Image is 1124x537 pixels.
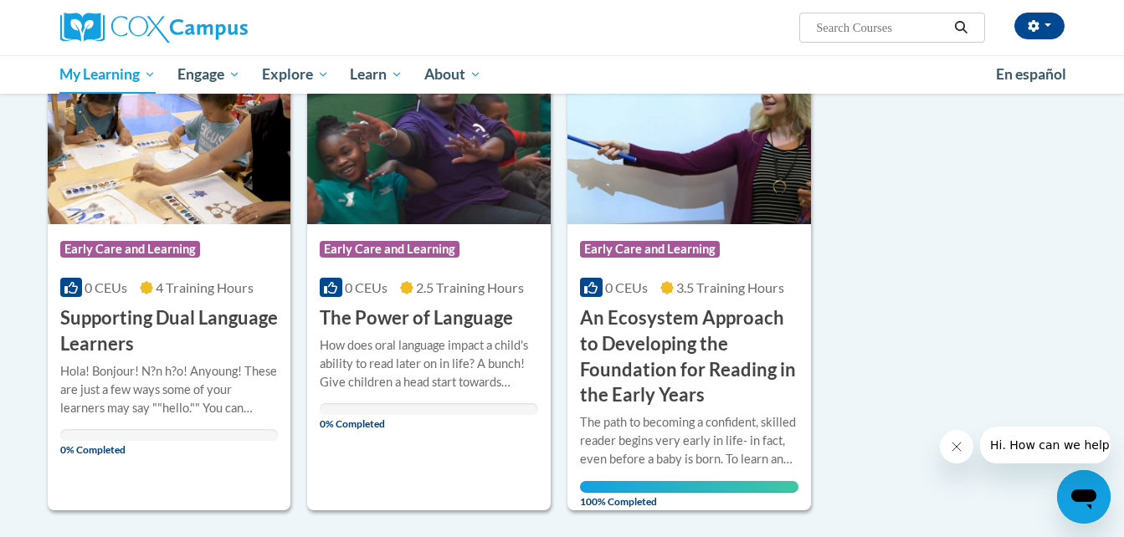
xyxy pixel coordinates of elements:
[940,430,973,463] iframe: Close message
[167,55,251,94] a: Engage
[996,65,1066,83] span: En español
[59,64,156,84] span: My Learning
[676,279,784,295] span: 3.5 Training Hours
[567,54,811,224] img: Course Logo
[1057,470,1111,524] iframe: Button to launch messaging window
[985,57,1077,92] a: En español
[580,481,798,508] span: 100% Completed
[580,241,720,258] span: Early Care and Learning
[156,279,254,295] span: 4 Training Hours
[48,54,291,224] img: Course Logo
[10,12,136,25] span: Hi. How can we help?
[416,279,524,295] span: 2.5 Training Hours
[60,13,378,43] a: Cox Campus
[1014,13,1065,39] button: Account Settings
[580,481,798,493] div: Your progress
[60,305,279,357] h3: Supporting Dual Language Learners
[320,305,513,331] h3: The Power of Language
[262,64,329,84] span: Explore
[307,54,551,510] a: Course LogoEarly Care and Learning0 CEUs2.5 Training Hours The Power of LanguageHow does oral lan...
[49,55,167,94] a: My Learning
[413,55,492,94] a: About
[60,241,200,258] span: Early Care and Learning
[307,54,551,224] img: Course Logo
[980,427,1111,463] iframe: Message from company
[60,13,248,43] img: Cox Campus
[320,336,538,391] div: How does oral language impact a child's ability to read later on in life? A bunch! Give children ...
[605,279,648,295] span: 0 CEUs
[339,55,413,94] a: Learn
[177,64,240,84] span: Engage
[251,55,340,94] a: Explore
[48,54,291,510] a: Course LogoEarly Care and Learning0 CEUs4 Training Hours Supporting Dual Language LearnersHola! B...
[948,18,973,38] button: Search
[580,305,798,408] h3: An Ecosystem Approach to Developing the Foundation for Reading in the Early Years
[567,54,811,510] a: Course LogoEarly Care and Learning0 CEUs3.5 Training Hours An Ecosystem Approach to Developing th...
[814,18,948,38] input: Search Courses
[350,64,403,84] span: Learn
[85,279,127,295] span: 0 CEUs
[345,279,387,295] span: 0 CEUs
[320,241,459,258] span: Early Care and Learning
[580,413,798,468] div: The path to becoming a confident, skilled reader begins very early in life- in fact, even before ...
[60,362,279,417] div: Hola! Bonjour! N?n h?o! Anyoung! These are just a few ways some of your learners may say ""hello....
[35,55,1090,94] div: Main menu
[424,64,481,84] span: About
